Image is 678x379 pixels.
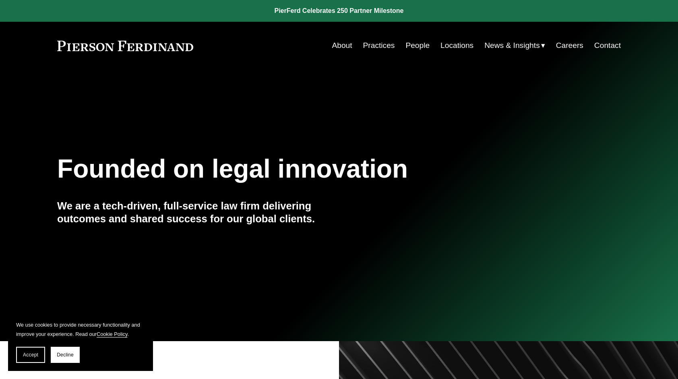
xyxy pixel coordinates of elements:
a: folder dropdown [484,38,545,53]
button: Decline [51,347,80,363]
h4: We are a tech-driven, full-service law firm delivering outcomes and shared success for our global... [57,199,339,226]
span: Decline [57,352,74,358]
a: Cookie Policy [97,331,128,337]
a: Locations [440,38,473,53]
a: Careers [556,38,583,53]
a: About [332,38,352,53]
span: News & Insights [484,39,540,53]
section: Cookie banner [8,312,153,371]
a: Contact [594,38,621,53]
span: Accept [23,352,38,358]
a: Practices [363,38,395,53]
a: People [405,38,430,53]
h1: Founded on legal innovation [57,154,527,184]
button: Accept [16,347,45,363]
p: We use cookies to provide necessary functionality and improve your experience. Read our . [16,320,145,339]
